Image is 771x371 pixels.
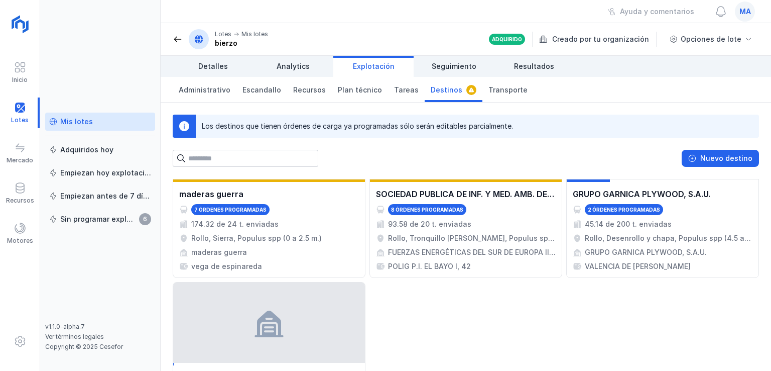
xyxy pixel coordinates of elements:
div: Adquirido [492,36,522,43]
a: Resultados [494,56,574,77]
span: Escandallo [242,85,281,95]
span: Tareas [394,85,419,95]
div: 2 órdenes programadas [588,206,660,213]
div: GRUPO GARNICA PLYWOOD, S.A.U. [585,247,707,257]
a: Seguimiento [414,56,494,77]
span: Plan técnico [338,85,382,95]
a: Escandallo [236,77,287,102]
span: Analytics [277,61,310,71]
div: FUERZAS ENERGÉTICAS DEL SUR DE EUROPA II, S.L. (FESEII) [388,247,556,257]
div: Lotes [215,30,231,38]
div: Adquiridos hoy [60,145,113,155]
a: Destinos [425,77,482,102]
div: vega de espinareda [191,261,262,271]
div: maderas guerra [191,247,247,257]
div: 8 órdenes programadas [391,206,463,213]
a: Plan técnico [332,77,388,102]
a: Explotación [333,56,414,77]
div: bierzo [215,38,268,48]
img: logoRight.svg [8,12,33,37]
span: Detalles [198,61,228,71]
div: 93.58 de 20 t. enviadas [388,219,471,229]
button: Nuevo destino [682,150,759,167]
div: Mis lotes [60,117,93,127]
div: Rollo, Sierra, Populus spp (0 a 2.5 m.) [191,233,322,243]
div: 174.32 de 24 t. enviadas [191,219,279,229]
div: Rollo, Tronquillo [PERSON_NAME], Populus spp (0 a 4.5 m.) [388,233,556,243]
a: Transporte [482,77,534,102]
div: Mis lotes [241,30,268,38]
div: Nuevo destino [700,153,752,163]
span: 6 [139,213,151,225]
div: Ayuda y comentarios [620,7,694,17]
button: Ayuda y comentarios [601,3,701,20]
a: Sin programar explotación6 [45,210,155,228]
div: Sin programar explotación [60,214,136,224]
a: Ver términos legales [45,333,104,340]
a: Detalles [173,56,253,77]
div: 45.14 de 200 t. enviadas [585,219,672,229]
div: Inicio [12,76,28,84]
span: Destinos [431,85,462,95]
div: GRUPO GARNICA PLYWOOD, S.A.U. [573,188,710,200]
span: Resultados [514,61,554,71]
a: Administrativo [173,77,236,102]
div: Copyright © 2025 Cesefor [45,343,155,351]
div: SOCIEDAD PUBLICA DE INF. Y MED. AMB. DE CYL, S.A. [376,188,556,200]
div: maderas guerra [179,188,243,200]
div: Creado por tu organización [539,32,658,47]
span: Seguimiento [432,61,476,71]
span: Recursos [293,85,326,95]
div: v1.1.0-alpha.7 [45,323,155,331]
a: Tareas [388,77,425,102]
span: Transporte [488,85,528,95]
div: Empiezan antes de 7 días [60,191,151,201]
div: POLIG P.I. EL BAYO I, 42 [388,261,471,271]
a: Empiezan hoy explotación [45,164,155,182]
a: Mis lotes [45,113,155,131]
span: Explotación [353,61,395,71]
div: Recursos [6,197,34,205]
span: ma [739,7,751,17]
div: Empiezan hoy explotación [60,168,151,178]
span: Administrativo [179,85,230,95]
a: Recursos [287,77,332,102]
a: Adquiridos hoy [45,141,155,159]
a: Analytics [253,56,333,77]
div: Mercado [7,156,33,164]
div: VALENCIA DE [PERSON_NAME] [585,261,691,271]
a: Empiezan antes de 7 días [45,187,155,205]
div: 7 órdenes programadas [194,206,267,213]
div: Rollo, Desenrollo y chapa, Populus spp (4.5 a 4.5 m.) [585,233,752,243]
div: Los destinos que tienen órdenes de carga ya programadas sólo serán editables parcialmente. [202,121,513,131]
div: Motores [7,237,33,245]
div: Opciones de lote [681,34,741,44]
